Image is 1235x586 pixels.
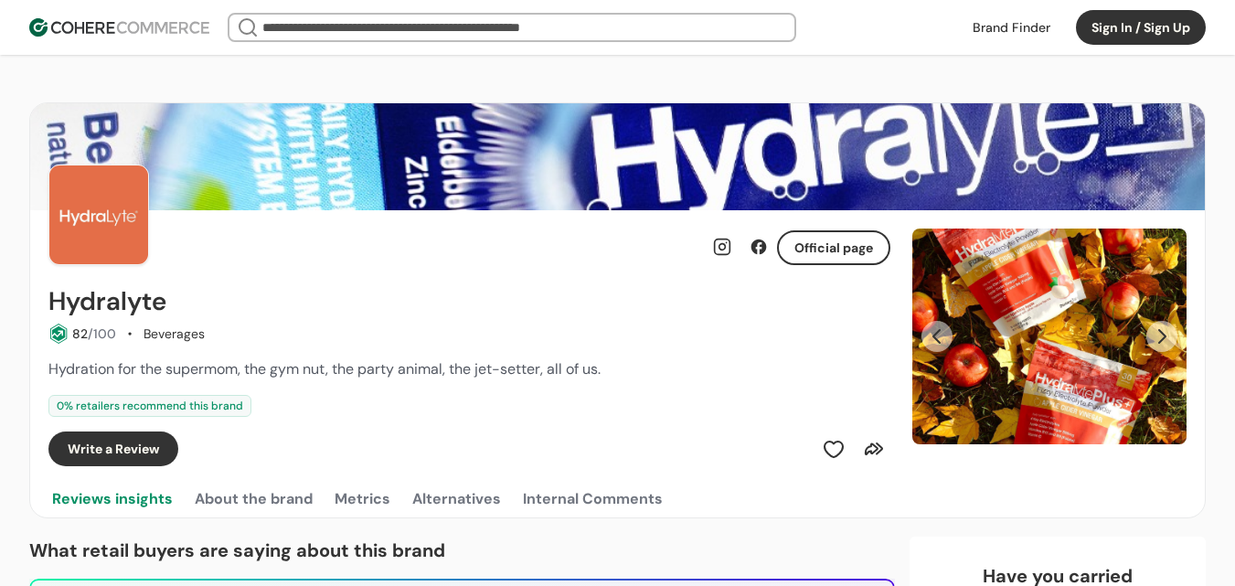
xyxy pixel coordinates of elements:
span: Hydration for the supermom, the gym nut, the party animal, the jet-setter, all of us. [48,359,601,378]
button: Official page [777,230,890,265]
button: Next Slide [1146,321,1177,352]
button: Reviews insights [48,481,176,517]
span: 82 [72,325,88,342]
div: Carousel [912,229,1187,444]
p: What retail buyers are saying about this brand [29,537,895,564]
div: Internal Comments [523,488,663,510]
img: Slide 0 [912,229,1187,444]
img: Brand Photo [48,165,149,265]
button: Metrics [331,481,394,517]
button: Write a Review [48,432,178,466]
img: Brand cover image [30,103,1205,210]
img: Cohere Logo [29,18,209,37]
button: About the brand [191,481,316,517]
span: /100 [88,325,116,342]
div: Beverages [144,325,205,344]
h2: Hydralyte [48,287,166,316]
div: Slide 1 [912,229,1187,444]
button: Sign In / Sign Up [1076,10,1206,45]
div: 0 % retailers recommend this brand [48,395,251,417]
button: Previous Slide [921,321,953,352]
button: Alternatives [409,481,505,517]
